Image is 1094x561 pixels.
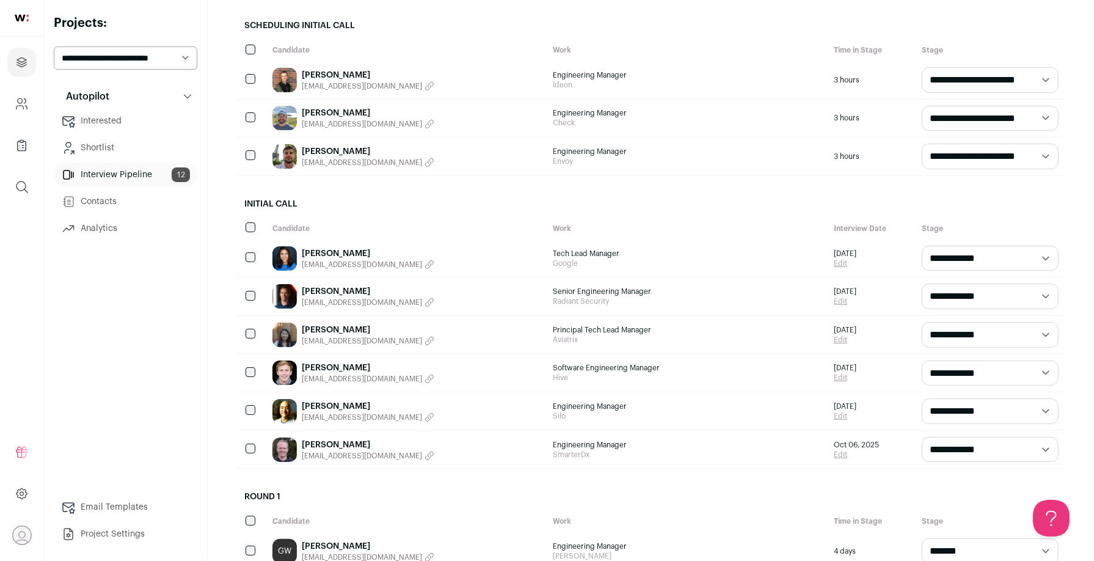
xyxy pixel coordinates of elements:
[553,335,822,345] span: Aviatrix
[553,118,822,128] span: Check
[272,399,297,424] img: f9f19c7daeaaa083e00018c624f84d11abcb1c89ee8590c932c652df166eb738.jpg
[302,413,434,422] button: [EMAIL_ADDRESS][DOMAIN_NAME]
[302,451,422,461] span: [EMAIL_ADDRESS][DOMAIN_NAME]
[272,68,297,92] img: b9aae93ef3223447ba641cb756d7f4ae0c1e02a66c26032f8b6db24fd026ecc8.jpg
[916,39,1065,61] div: Stage
[828,61,916,99] div: 3 hours
[553,411,822,421] span: Silo
[302,400,434,413] a: [PERSON_NAME]
[553,80,822,90] span: Ideon
[916,218,1065,240] div: Stage
[272,144,297,169] img: 2a3bcf8e34a516c8cbf8d9ed4514e82e5a15832a5b7a701f43e42911ccfb8d3d.jpg
[302,260,434,269] button: [EMAIL_ADDRESS][DOMAIN_NAME]
[54,216,197,241] a: Analytics
[302,81,422,91] span: [EMAIL_ADDRESS][DOMAIN_NAME]
[302,374,422,384] span: [EMAIL_ADDRESS][DOMAIN_NAME]
[302,107,434,119] a: [PERSON_NAME]
[302,336,422,346] span: [EMAIL_ADDRESS][DOMAIN_NAME]
[553,70,822,80] span: Engineering Manager
[7,89,36,119] a: Company and ATS Settings
[54,15,197,32] h2: Projects:
[302,324,434,336] a: [PERSON_NAME]
[553,325,822,335] span: Principal Tech Lead Manager
[302,540,434,552] a: [PERSON_NAME]
[54,163,197,187] a: Interview Pipeline12
[54,189,197,214] a: Contacts
[547,39,828,61] div: Work
[302,145,434,158] a: [PERSON_NAME]
[834,296,856,306] a: Edit
[302,248,434,260] a: [PERSON_NAME]
[834,258,856,268] a: Edit
[15,15,29,21] img: wellfound-shorthand-0d5821cbd27db2630d0214b213865d53afaa358527fdda9d0ea32b1df1b89c2c.svg
[54,84,197,109] button: Autopilot
[834,287,856,296] span: [DATE]
[54,136,197,160] a: Shortlist
[302,298,434,307] button: [EMAIL_ADDRESS][DOMAIN_NAME]
[302,298,422,307] span: [EMAIL_ADDRESS][DOMAIN_NAME]
[828,39,916,61] div: Time in Stage
[553,402,822,411] span: Engineering Manager
[54,109,197,133] a: Interested
[7,48,36,77] a: Projects
[916,510,1065,532] div: Stage
[272,323,297,347] img: 4fd534f69239760372c6ddc959680aed75141e2f3277c21ba8d06d3a67753c88
[553,541,822,551] span: Engineering Manager
[266,218,547,240] div: Candidate
[547,218,828,240] div: Work
[272,438,297,462] img: fb3ec5c0cdb821ead6f74b408995337ca274435c7b298309805780cae430094f
[553,258,822,268] span: Google
[302,260,422,269] span: [EMAIL_ADDRESS][DOMAIN_NAME]
[553,287,822,296] span: Senior Engineering Manager
[272,284,297,309] img: 554f18140c88eb3a8013d14b3a1b8394548907b2c86a281a60b305bffd4849e3.jpg
[553,156,822,166] span: Envoy
[237,12,1065,39] h2: Scheduling Initial Call
[59,89,109,104] p: Autopilot
[553,450,822,460] span: SmarterDx
[1033,500,1070,537] iframe: Help Scout Beacon - Open
[834,249,856,258] span: [DATE]
[302,119,422,129] span: [EMAIL_ADDRESS][DOMAIN_NAME]
[834,363,856,373] span: [DATE]
[834,450,879,460] a: Edit
[302,158,434,167] button: [EMAIL_ADDRESS][DOMAIN_NAME]
[302,119,434,129] button: [EMAIL_ADDRESS][DOMAIN_NAME]
[237,483,1065,510] h2: Round 1
[272,246,297,271] img: e0d952a77245496216868f396c7b53d215d4753a9e3d3b0899fa06843d5a0296.jpg
[834,440,879,450] span: Oct 06, 2025
[553,147,822,156] span: Engineering Manager
[302,158,422,167] span: [EMAIL_ADDRESS][DOMAIN_NAME]
[272,106,297,130] img: ddda59ae9e2a5eef8c8191b93f5c67a4206262263aedb5d731f7ab48991c5d77.jpg
[553,440,822,450] span: Engineering Manager
[302,374,434,384] button: [EMAIL_ADDRESS][DOMAIN_NAME]
[547,510,828,532] div: Work
[302,451,434,461] button: [EMAIL_ADDRESS][DOMAIN_NAME]
[302,81,434,91] button: [EMAIL_ADDRESS][DOMAIN_NAME]
[302,69,434,81] a: [PERSON_NAME]
[266,39,547,61] div: Candidate
[828,218,916,240] div: Interview Date
[834,402,856,411] span: [DATE]
[302,413,422,422] span: [EMAIL_ADDRESS][DOMAIN_NAME]
[54,495,197,519] a: Email Templates
[828,510,916,532] div: Time in Stage
[553,249,822,258] span: Tech Lead Manager
[834,325,856,335] span: [DATE]
[12,526,32,545] button: Open dropdown
[553,296,822,306] span: Radiant Security
[302,362,434,374] a: [PERSON_NAME]
[834,373,856,383] a: Edit
[237,191,1065,218] h2: Initial Call
[302,336,434,346] button: [EMAIL_ADDRESS][DOMAIN_NAME]
[828,100,916,137] div: 3 hours
[54,522,197,546] a: Project Settings
[302,439,434,451] a: [PERSON_NAME]
[834,411,856,421] a: Edit
[302,285,434,298] a: [PERSON_NAME]
[272,361,297,385] img: 667ac75af0e39ed934b3a0588557aeb70d733ecc0af45cfb13d1423284477780.jpg
[828,137,916,175] div: 3 hours
[266,510,547,532] div: Candidate
[553,363,822,373] span: Software Engineering Manager
[834,335,856,345] a: Edit
[7,131,36,160] a: Company Lists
